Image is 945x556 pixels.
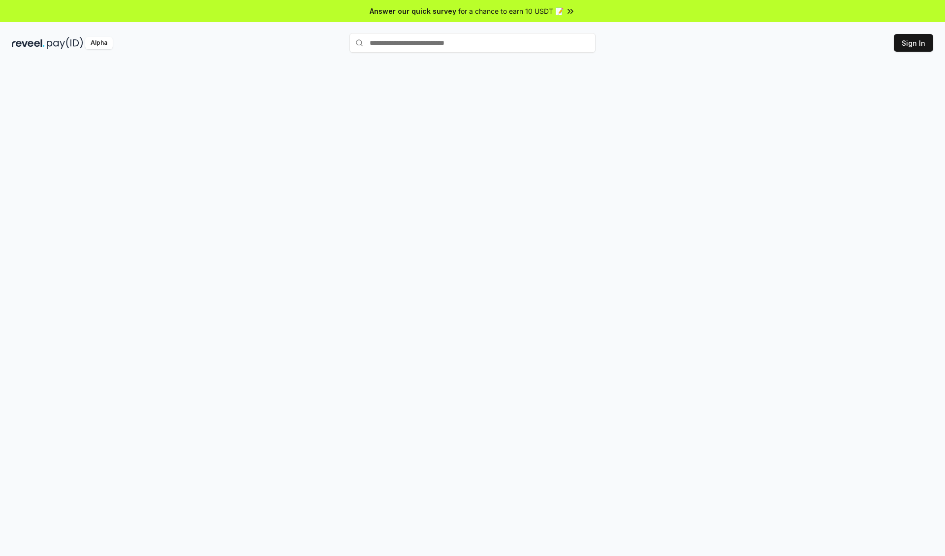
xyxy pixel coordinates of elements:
div: Alpha [85,37,113,49]
button: Sign In [894,34,933,52]
img: pay_id [47,37,83,49]
span: Answer our quick survey [370,6,456,16]
img: reveel_dark [12,37,45,49]
span: for a chance to earn 10 USDT 📝 [458,6,564,16]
